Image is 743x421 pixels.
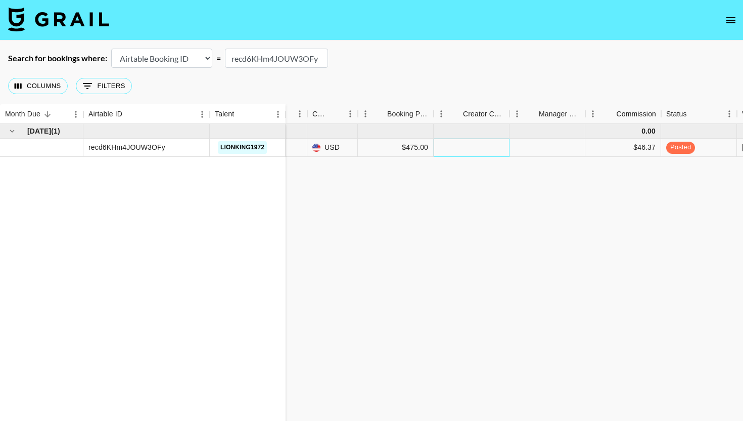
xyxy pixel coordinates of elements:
div: Search for bookings where: [8,53,107,63]
div: Commission [616,104,656,124]
div: Booking Price [358,104,434,124]
button: Menu [358,106,373,121]
div: Status [666,104,687,124]
div: Creator Commmission Override [434,104,509,124]
button: Sort [602,107,616,121]
button: Menu [195,107,210,122]
a: lionking1972 [218,141,267,154]
div: 0.00 [641,126,656,136]
button: Menu [722,106,737,121]
span: posted [666,143,695,152]
button: Menu [292,106,307,121]
button: Sort [40,107,55,121]
button: Sort [122,107,136,121]
button: Menu [343,106,358,121]
div: Currency [307,104,358,124]
div: Manager Commmission Override [509,104,585,124]
button: Menu [585,106,600,121]
button: Select columns [8,78,68,94]
button: Sort [329,107,343,121]
div: $475.00 [402,142,428,152]
button: Sort [373,107,387,121]
button: Sort [687,107,701,121]
div: Manager Commmission Override [539,104,580,124]
div: $46.37 [633,142,656,152]
button: open drawer [721,10,741,30]
div: Month Due [5,104,40,124]
button: Show filters [76,78,132,94]
button: Sort [525,107,539,121]
div: Month Due [244,104,307,124]
div: = [216,53,221,63]
div: Talent [210,104,286,124]
div: Creator Commmission Override [463,104,504,124]
div: Booking Price [387,104,429,124]
div: Commission [585,104,661,124]
div: USD [307,139,358,157]
button: Menu [68,107,83,122]
button: Sort [449,107,463,121]
div: Airtable ID [88,104,122,124]
img: Grail Talent [8,7,109,31]
button: hide children [5,124,19,138]
span: ( 1 ) [51,126,60,136]
div: Airtable ID [83,104,210,124]
span: [DATE] [27,126,51,136]
button: Sort [234,107,248,121]
div: Status [661,104,737,124]
div: recd6KHm4JOUW3OFy [88,142,165,152]
button: Menu [270,107,286,122]
div: Talent [215,104,234,124]
div: Currency [312,104,329,124]
button: Menu [434,106,449,121]
button: Menu [509,106,525,121]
